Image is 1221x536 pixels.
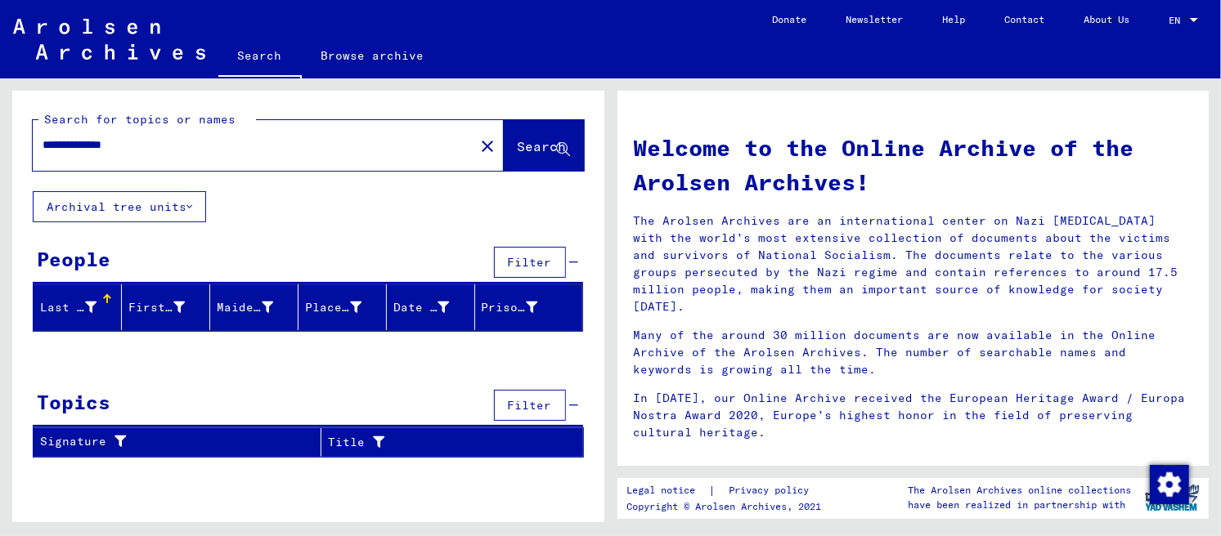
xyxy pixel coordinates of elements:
[302,36,444,75] a: Browse archive
[1142,477,1203,518] img: yv_logo.png
[393,294,474,320] div: Date of Birth
[218,36,302,78] a: Search
[328,429,563,455] div: Title
[478,136,497,156] mat-icon: close
[1169,15,1187,26] span: EN
[494,247,566,278] button: Filter
[122,284,210,330] mat-header-cell: First Name
[908,498,1131,512] p: have been realized in partnership with
[37,387,110,417] div: Topics
[908,483,1131,498] p: The Arolsen Archives online collections
[482,299,538,316] div: Prisoner #
[40,299,97,316] div: Last Name
[210,284,299,330] mat-header-cell: Maiden Name
[634,390,1193,441] p: In [DATE], our Online Archive received the European Heritage Award / Europa Nostra Award 2020, Eu...
[40,294,121,320] div: Last Name
[40,433,300,450] div: Signature
[634,212,1193,315] p: The Arolsen Archives are an international center on Nazi [MEDICAL_DATA] with the world’s most ext...
[518,138,567,154] span: Search
[494,390,566,421] button: Filter
[626,482,828,499] div: |
[44,112,236,127] mat-label: Search for topics or names
[13,19,205,60] img: Arolsen_neg.svg
[471,129,504,162] button: Clear
[482,294,563,320] div: Prisoner #
[305,294,386,320] div: Place of Birth
[475,284,582,330] mat-header-cell: Prisoner #
[128,299,185,316] div: First Name
[33,191,206,222] button: Archival tree units
[217,299,273,316] div: Maiden Name
[328,434,542,451] div: Title
[40,429,321,455] div: Signature
[387,284,475,330] mat-header-cell: Date of Birth
[1150,465,1189,504] img: Change consent
[626,482,708,499] a: Legal notice
[634,131,1193,199] h1: Welcome to the Online Archive of the Arolsen Archives!
[504,120,584,171] button: Search
[299,284,387,330] mat-header-cell: Place of Birth
[393,299,450,316] div: Date of Birth
[34,284,122,330] mat-header-cell: Last Name
[716,482,828,499] a: Privacy policy
[37,244,110,274] div: People
[626,499,828,514] p: Copyright © Arolsen Archives, 2021
[217,294,298,320] div: Maiden Name
[634,327,1193,378] p: Many of the around 30 million documents are now available in the Online Archive of the Arolsen Ar...
[508,255,552,270] span: Filter
[508,398,552,413] span: Filter
[128,294,209,320] div: First Name
[305,299,361,316] div: Place of Birth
